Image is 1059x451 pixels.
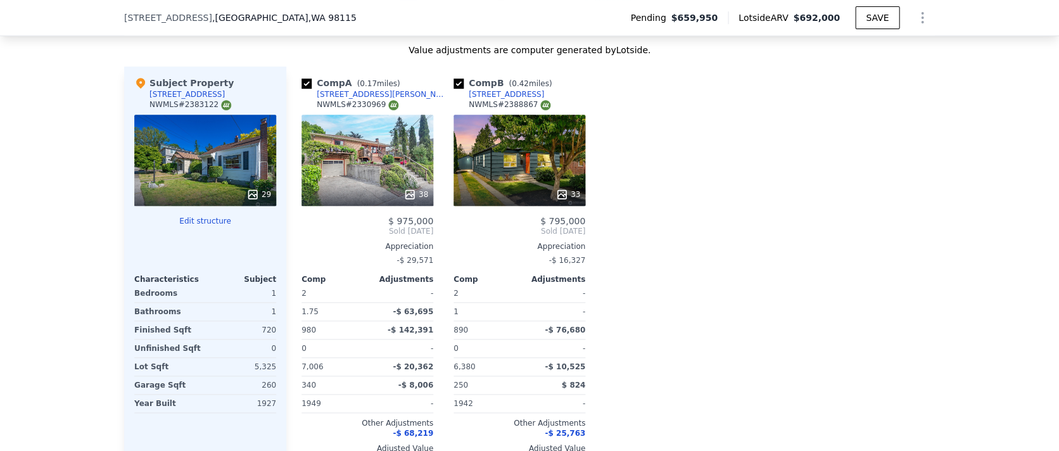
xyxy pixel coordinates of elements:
[630,11,671,24] span: Pending
[388,326,433,334] span: -$ 142,391
[212,11,357,24] span: , [GEOGRAPHIC_DATA]
[540,100,550,110] img: NWMLS Logo
[301,395,365,412] div: 1949
[124,11,212,24] span: [STREET_ADDRESS]
[469,89,544,99] div: [STREET_ADDRESS]
[370,284,433,302] div: -
[549,256,585,265] span: -$ 16,327
[469,99,550,110] div: NWMLS # 2388867
[398,381,433,390] span: -$ 8,006
[453,303,517,321] div: 1
[453,381,468,390] span: 250
[388,216,433,226] span: $ 975,000
[221,100,231,110] img: NWMLS Logo
[301,326,316,334] span: 980
[388,100,398,110] img: NWMLS Logo
[367,274,433,284] div: Adjustments
[453,344,459,353] span: 0
[453,326,468,334] span: 890
[453,395,517,412] div: 1942
[208,303,276,321] div: 1
[522,395,585,412] div: -
[301,241,433,251] div: Appreciation
[512,79,529,88] span: 0.42
[301,89,448,99] a: [STREET_ADDRESS][PERSON_NAME]
[301,381,316,390] span: 340
[208,321,276,339] div: 720
[124,44,935,56] div: Value adjustments are computer generated by Lotside .
[370,395,433,412] div: -
[453,241,585,251] div: Appreciation
[149,99,231,110] div: NWMLS # 2383122
[301,344,307,353] span: 0
[134,284,203,302] div: Bedrooms
[134,216,276,226] button: Edit structure
[352,79,405,88] span: ( miles)
[301,226,433,236] span: Sold [DATE]
[301,362,323,371] span: 7,006
[317,99,398,110] div: NWMLS # 2330969
[246,188,271,201] div: 29
[545,326,585,334] span: -$ 76,680
[205,274,276,284] div: Subject
[134,395,203,412] div: Year Built
[555,188,580,201] div: 33
[360,79,377,88] span: 0.17
[522,340,585,357] div: -
[403,188,428,201] div: 38
[739,11,793,24] span: Lotside ARV
[453,418,585,428] div: Other Adjustments
[301,289,307,298] span: 2
[301,418,433,428] div: Other Adjustments
[793,13,840,23] span: $692,000
[208,284,276,302] div: 1
[540,216,585,226] span: $ 795,000
[134,274,205,284] div: Characteristics
[453,289,459,298] span: 2
[519,274,585,284] div: Adjustments
[561,381,585,390] span: $ 824
[545,362,585,371] span: -$ 10,525
[134,358,203,376] div: Lot Sqft
[504,79,557,88] span: ( miles)
[134,321,203,339] div: Finished Sqft
[453,362,475,371] span: 6,380
[301,274,367,284] div: Comp
[301,77,405,89] div: Comp A
[208,358,276,376] div: 5,325
[393,307,433,316] span: -$ 63,695
[208,340,276,357] div: 0
[522,303,585,321] div: -
[393,429,433,438] span: -$ 68,219
[910,5,935,30] button: Show Options
[453,226,585,236] span: Sold [DATE]
[208,395,276,412] div: 1927
[134,77,234,89] div: Subject Property
[453,77,557,89] div: Comp B
[396,256,433,265] span: -$ 29,571
[453,274,519,284] div: Comp
[308,13,356,23] span: , WA 98115
[149,89,225,99] div: [STREET_ADDRESS]
[301,303,365,321] div: 1.75
[134,340,203,357] div: Unfinished Sqft
[317,89,448,99] div: [STREET_ADDRESS][PERSON_NAME]
[208,376,276,394] div: 260
[134,303,203,321] div: Bathrooms
[671,11,718,24] span: $659,950
[522,284,585,302] div: -
[393,362,433,371] span: -$ 20,362
[134,376,203,394] div: Garage Sqft
[545,429,585,438] span: -$ 25,763
[370,340,433,357] div: -
[855,6,899,29] button: SAVE
[453,89,544,99] a: [STREET_ADDRESS]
